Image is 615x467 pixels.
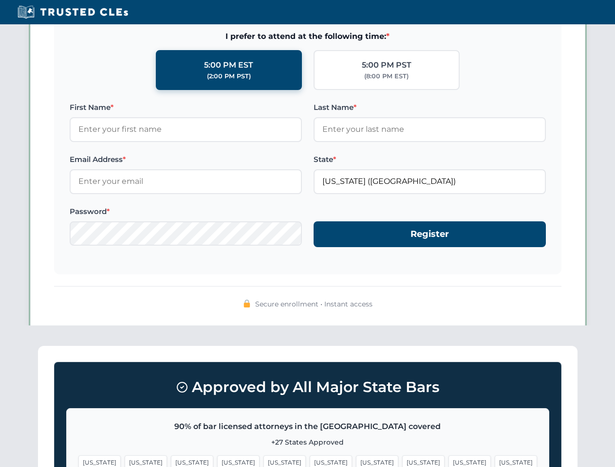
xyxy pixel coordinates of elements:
[255,299,373,309] span: Secure enrollment • Instant access
[70,102,302,113] label: First Name
[314,221,546,247] button: Register
[66,374,549,400] h3: Approved by All Major State Bars
[364,72,409,81] div: (8:00 PM EST)
[243,300,251,307] img: 🔒
[70,117,302,142] input: Enter your first name
[207,72,251,81] div: (2:00 PM PST)
[15,5,131,19] img: Trusted CLEs
[70,206,302,217] label: Password
[70,30,546,43] span: I prefer to attend at the following time:
[314,154,546,165] label: State
[362,59,411,72] div: 5:00 PM PST
[70,154,302,165] label: Email Address
[314,169,546,194] input: Florida (FL)
[314,102,546,113] label: Last Name
[78,420,537,433] p: 90% of bar licensed attorneys in the [GEOGRAPHIC_DATA] covered
[70,169,302,194] input: Enter your email
[314,117,546,142] input: Enter your last name
[204,59,253,72] div: 5:00 PM EST
[78,437,537,448] p: +27 States Approved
